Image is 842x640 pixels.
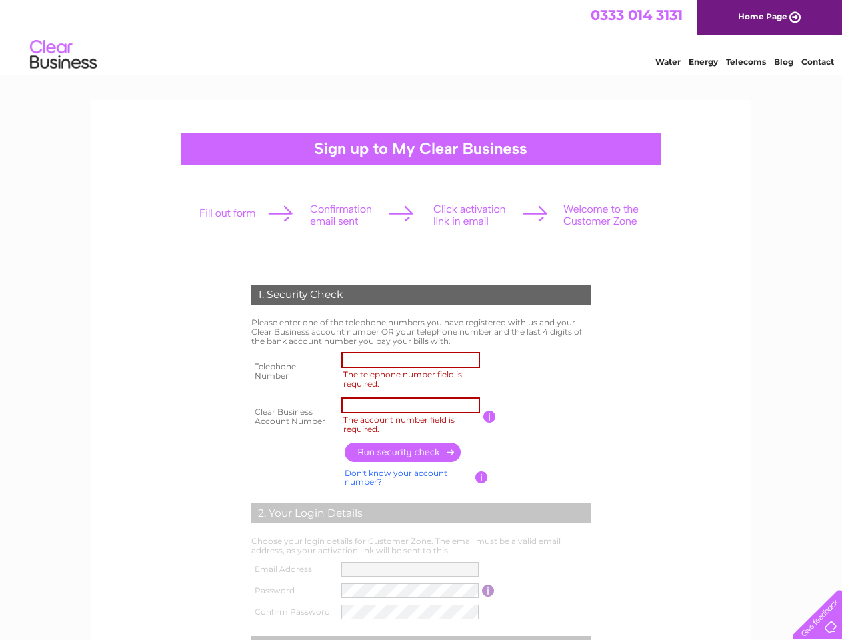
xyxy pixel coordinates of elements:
div: Clear Business is a trading name of Verastar Limited (registered in [GEOGRAPHIC_DATA] No. 3667643... [107,7,737,65]
td: Please enter one of the telephone numbers you have registered with us and your Clear Business acc... [248,315,595,349]
div: 1. Security Check [251,285,591,305]
th: Password [248,580,339,601]
a: Energy [689,57,718,67]
th: Clear Business Account Number [248,394,338,439]
input: Information [482,585,495,597]
a: Don't know your account number? [345,468,447,487]
label: The account number field is required. [341,413,484,436]
a: 0333 014 3131 [591,7,683,23]
a: Contact [801,57,834,67]
label: The telephone number field is required. [341,368,484,391]
input: Information [483,411,496,423]
td: Choose your login details for Customer Zone. The email must be a valid email address, as your act... [248,533,595,559]
a: Telecoms [726,57,766,67]
div: 2. Your Login Details [251,503,591,523]
img: logo.png [29,35,97,75]
th: Confirm Password [248,601,339,623]
th: Telephone Number [248,349,338,394]
a: Blog [774,57,793,67]
th: Email Address [248,559,339,580]
a: Water [655,57,681,67]
input: Information [475,471,488,483]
